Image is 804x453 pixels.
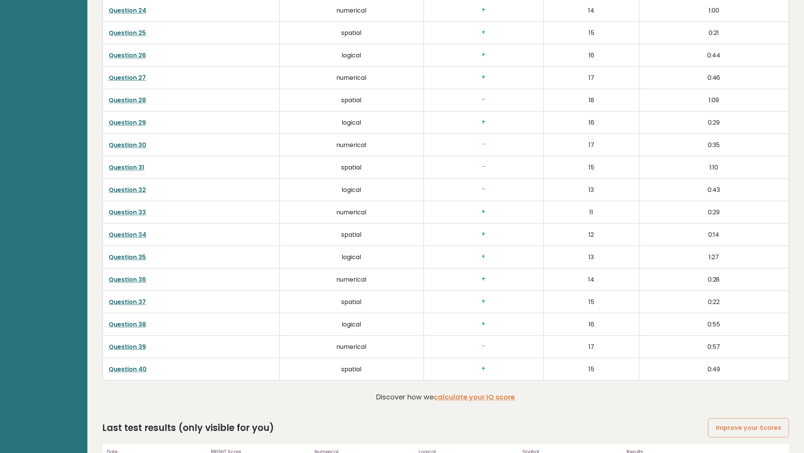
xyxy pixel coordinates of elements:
[639,268,789,291] td: 0:28
[279,336,424,358] td: numerical
[430,208,538,216] h3: +
[639,22,789,44] td: 0:21
[430,73,538,81] h3: +
[544,291,639,313] td: 15
[639,246,789,268] td: 1:27
[109,73,146,82] a: Question 27
[430,275,538,283] h3: +
[279,179,424,201] td: logical
[430,253,538,261] h3: +
[544,89,639,111] td: 18
[279,156,424,179] td: spatial
[544,313,639,336] td: 16
[279,67,424,89] td: numerical
[430,163,538,171] h3: -
[639,313,789,336] td: 0:55
[430,6,538,14] h3: +
[279,22,424,44] td: spatial
[430,298,538,306] h3: +
[430,320,538,328] h3: +
[109,320,146,329] a: Question 38
[279,201,424,223] td: numerical
[109,141,147,149] a: Question 30
[279,134,424,156] td: numerical
[103,421,274,435] h2: Last test results (only visible for you)
[279,111,424,134] td: logical
[544,201,639,223] td: 11
[109,185,146,194] a: Question 32
[639,179,789,201] td: 0:43
[279,268,424,291] td: numerical
[544,223,639,246] td: 12
[279,313,424,336] td: logical
[430,185,538,193] h3: -
[109,298,146,306] a: Question 37
[639,44,789,67] td: 0:44
[430,342,538,350] h3: -
[544,246,639,268] td: 13
[279,291,424,313] td: spatial
[109,253,146,261] a: Question 35
[430,118,538,126] h3: +
[544,179,639,201] td: 13
[109,163,145,172] a: Question 31
[109,6,147,15] a: Question 24
[377,392,515,402] p: Discover how we
[109,51,146,60] a: Question 26
[279,358,424,380] td: spatial
[430,51,538,59] h3: +
[544,336,639,358] td: 17
[544,358,639,380] td: 15
[708,418,789,437] a: Improve your Scores
[109,365,147,374] a: Question 40
[544,111,639,134] td: 16
[639,358,789,380] td: 0:49
[639,111,789,134] td: 0:29
[639,291,789,313] td: 0:22
[109,230,147,239] a: Question 34
[639,89,789,111] td: 1:09
[639,336,789,358] td: 0:57
[434,392,515,402] a: calculate your IQ score
[279,44,424,67] td: logical
[430,365,538,373] h3: +
[109,29,146,37] a: Question 25
[639,201,789,223] td: 0:29
[109,118,146,127] a: Question 29
[544,268,639,291] td: 14
[544,44,639,67] td: 16
[109,275,146,284] a: Question 36
[544,156,639,179] td: 15
[279,223,424,246] td: spatial
[279,89,424,111] td: spatial
[109,208,146,217] a: Question 33
[430,29,538,36] h3: +
[279,246,424,268] td: logical
[430,230,538,238] h3: +
[639,223,789,246] td: 0:14
[544,134,639,156] td: 17
[109,96,146,105] a: Question 28
[639,156,789,179] td: 1:10
[639,67,789,89] td: 0:46
[544,22,639,44] td: 15
[430,141,538,149] h3: -
[109,342,146,351] a: Question 39
[544,67,639,89] td: 17
[430,96,538,104] h3: -
[639,134,789,156] td: 0:35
